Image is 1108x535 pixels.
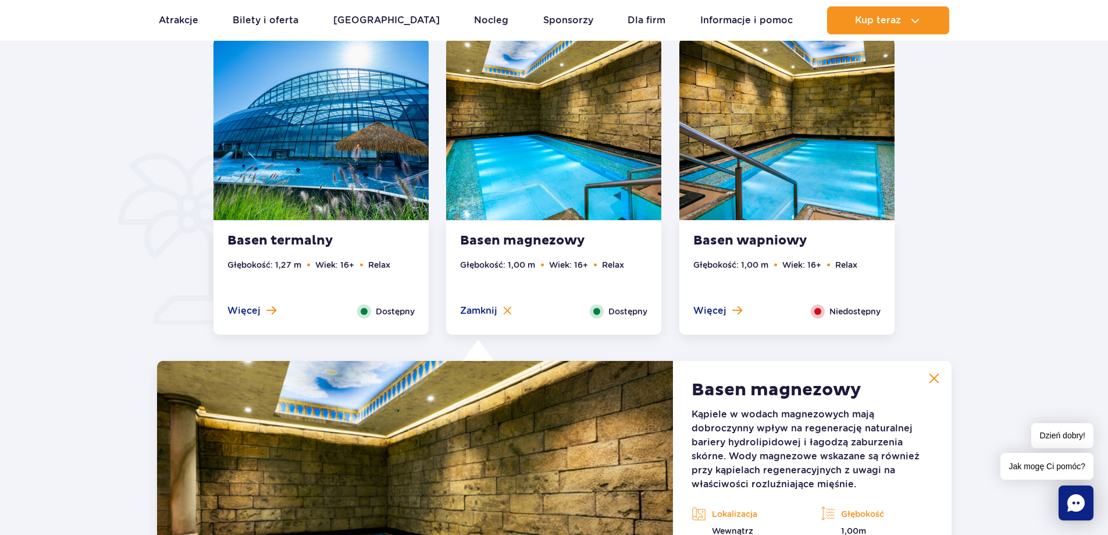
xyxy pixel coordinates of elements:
span: Niedostępny [829,305,881,318]
li: Relax [602,258,624,271]
img: Thermal pool [213,38,429,220]
span: Jak mogę Ci pomóc? [1000,453,1093,480]
h2: Basen magnezowy [692,380,861,401]
span: Więcej [693,304,726,317]
span: Więcej [227,304,261,317]
a: Informacje i pomoc [700,6,793,34]
span: Dostępny [376,305,415,318]
a: Nocleg [474,6,508,34]
li: Wiek: 16+ [782,258,821,271]
p: Głębokość [821,505,932,523]
button: Zamknij [460,304,512,317]
strong: Basen wapniowy [693,233,834,249]
strong: Basen magnezowy [460,233,601,249]
li: Wiek: 16+ [315,258,354,271]
li: Głębokość: 1,00 m [460,258,535,271]
li: Głębokość: 1,00 m [693,258,768,271]
span: Kup teraz [855,15,901,26]
a: Atrakcje [159,6,198,34]
div: Chat [1059,486,1093,520]
p: Lokalizacja [692,505,803,523]
p: Kąpiele w wodach magnezowych mają dobroczynny wpływ na regenerację naturalnej bariery hydrolipido... [692,408,932,491]
span: Zamknij [460,304,497,317]
button: Więcej [227,304,276,317]
button: Kup teraz [827,6,949,34]
a: Dla firm [628,6,665,34]
span: Dzień dobry! [1031,423,1093,448]
img: Magnesium Pool [446,38,661,220]
li: Relax [835,258,857,271]
a: Bilety i oferta [233,6,298,34]
button: Więcej [693,304,742,317]
strong: Basen termalny [227,233,368,249]
span: Dostępny [608,305,647,318]
li: Głębokość: 1,27 m [227,258,301,271]
a: Sponsorzy [543,6,593,34]
a: [GEOGRAPHIC_DATA] [333,6,440,34]
img: Calcium Pool [679,38,895,220]
li: Relax [368,258,390,271]
li: Wiek: 16+ [549,258,588,271]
